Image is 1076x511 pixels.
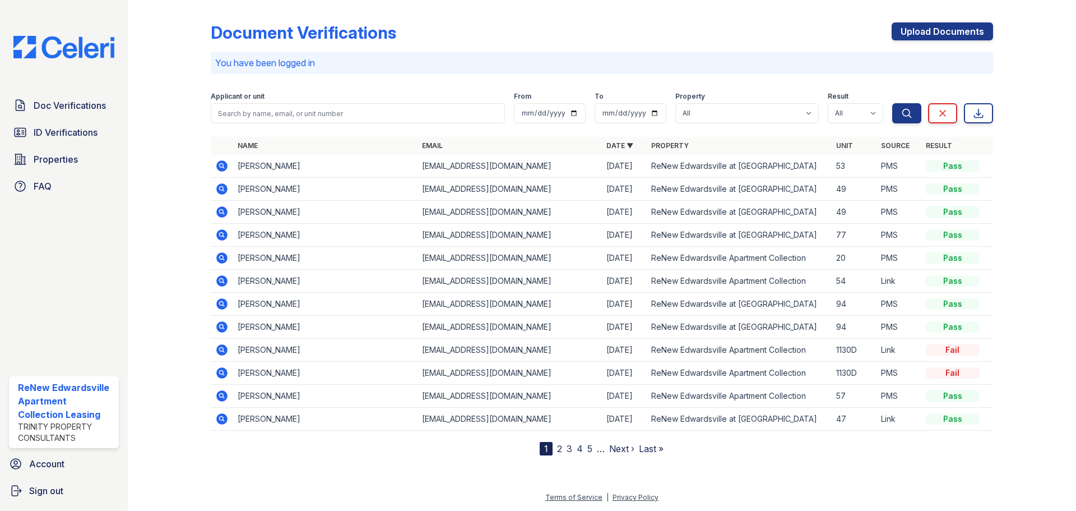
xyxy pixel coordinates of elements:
[828,92,848,101] label: Result
[233,201,418,224] td: [PERSON_NAME]
[602,385,647,408] td: [DATE]
[233,178,418,201] td: [PERSON_NAME]
[926,321,980,333] div: Pass
[876,293,921,316] td: PMS
[34,179,52,193] span: FAQ
[211,22,396,43] div: Document Verifications
[881,141,910,150] a: Source
[557,443,562,454] a: 2
[602,178,647,201] td: [DATE]
[602,224,647,247] td: [DATE]
[567,443,572,454] a: 3
[29,457,64,471] span: Account
[926,390,980,402] div: Pass
[876,316,921,339] td: PMS
[876,178,921,201] td: PMS
[876,224,921,247] td: PMS
[602,316,647,339] td: [DATE]
[606,493,609,501] div: |
[647,155,831,178] td: ReNew Edwardsville at [GEOGRAPHIC_DATA]
[418,270,602,293] td: [EMAIL_ADDRESS][DOMAIN_NAME]
[9,175,119,197] a: FAQ
[602,201,647,224] td: [DATE]
[4,453,123,475] a: Account
[233,270,418,293] td: [PERSON_NAME]
[926,367,980,379] div: Fail
[422,141,443,150] a: Email
[832,385,876,408] td: 57
[876,247,921,270] td: PMS
[832,316,876,339] td: 94
[233,224,418,247] td: [PERSON_NAME]
[602,408,647,431] td: [DATE]
[876,339,921,362] td: Link
[418,339,602,362] td: [EMAIL_ADDRESS][DOMAIN_NAME]
[647,385,831,408] td: ReNew Edwardsville Apartment Collection
[926,160,980,172] div: Pass
[926,252,980,264] div: Pass
[540,442,553,455] div: 1
[832,339,876,362] td: 1130D
[876,201,921,224] td: PMS
[892,22,993,40] a: Upload Documents
[9,94,119,117] a: Doc Verifications
[651,141,689,150] a: Property
[926,183,980,195] div: Pass
[647,224,831,247] td: ReNew Edwardsville at [GEOGRAPHIC_DATA]
[647,362,831,385] td: ReNew Edwardsville Apartment Collection
[647,247,831,270] td: ReNew Edwardsville Apartment Collection
[233,385,418,408] td: [PERSON_NAME]
[34,99,106,112] span: Doc Verifications
[876,270,921,293] td: Link
[233,339,418,362] td: [PERSON_NAME]
[233,362,418,385] td: [PERSON_NAME]
[9,121,119,144] a: ID Verifications
[418,316,602,339] td: [EMAIL_ADDRESS][DOMAIN_NAME]
[832,362,876,385] td: 1130D
[639,443,664,454] a: Last »
[233,247,418,270] td: [PERSON_NAME]
[926,206,980,218] div: Pass
[595,92,604,101] label: To
[647,316,831,339] td: ReNew Edwardsville at [GEOGRAPHIC_DATA]
[514,92,531,101] label: From
[211,103,505,123] input: Search by name, email, or unit number
[647,201,831,224] td: ReNew Edwardsville at [GEOGRAPHIC_DATA]
[233,155,418,178] td: [PERSON_NAME]
[602,270,647,293] td: [DATE]
[418,385,602,408] td: [EMAIL_ADDRESS][DOMAIN_NAME]
[4,480,123,502] button: Sign out
[832,201,876,224] td: 49
[418,224,602,247] td: [EMAIL_ADDRESS][DOMAIN_NAME]
[647,178,831,201] td: ReNew Edwardsville at [GEOGRAPHIC_DATA]
[418,408,602,431] td: [EMAIL_ADDRESS][DOMAIN_NAME]
[211,92,265,101] label: Applicant or unit
[602,247,647,270] td: [DATE]
[18,381,114,421] div: ReNew Edwardsville Apartment Collection Leasing
[418,247,602,270] td: [EMAIL_ADDRESS][DOMAIN_NAME]
[418,201,602,224] td: [EMAIL_ADDRESS][DOMAIN_NAME]
[926,229,980,241] div: Pass
[832,155,876,178] td: 53
[233,408,418,431] td: [PERSON_NAME]
[926,141,952,150] a: Result
[238,141,258,150] a: Name
[832,293,876,316] td: 94
[418,293,602,316] td: [EMAIL_ADDRESS][DOMAIN_NAME]
[832,247,876,270] td: 20
[233,293,418,316] td: [PERSON_NAME]
[602,155,647,178] td: [DATE]
[876,408,921,431] td: Link
[34,153,78,166] span: Properties
[836,141,853,150] a: Unit
[4,36,123,58] img: CE_Logo_Blue-a8612792a0a2168367f1c8372b55b34899dd931a85d93a1a3d3e32e68fde9ad4.png
[233,316,418,339] td: [PERSON_NAME]
[215,56,989,70] p: You have been logged in
[18,421,114,444] div: Trinity Property Consultants
[647,339,831,362] td: ReNew Edwardsville Apartment Collection
[418,178,602,201] td: [EMAIL_ADDRESS][DOMAIN_NAME]
[926,413,980,425] div: Pass
[9,148,119,171] a: Properties
[34,126,98,139] span: ID Verifications
[926,344,980,356] div: Fail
